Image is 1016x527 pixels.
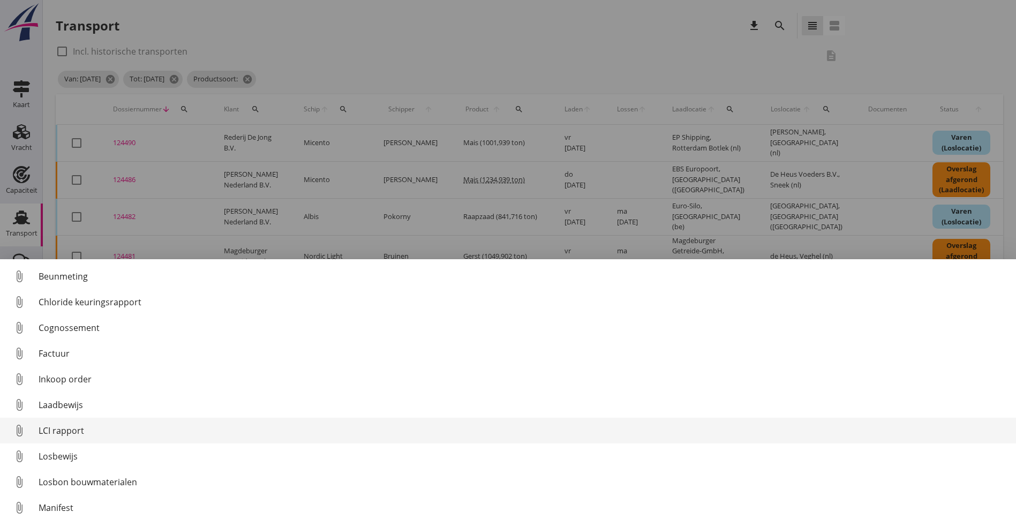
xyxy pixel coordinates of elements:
[11,473,28,491] i: attach_file
[39,321,1007,334] div: Cognossement
[39,347,1007,360] div: Factuur
[11,448,28,465] i: attach_file
[39,296,1007,308] div: Chloride keuringsrapport
[39,501,1007,514] div: Manifest
[11,268,28,285] i: attach_file
[39,270,1007,283] div: Beunmeting
[11,499,28,516] i: attach_file
[11,371,28,388] i: attach_file
[11,293,28,311] i: attach_file
[39,476,1007,488] div: Losbon bouwmaterialen
[39,450,1007,463] div: Losbewijs
[39,398,1007,411] div: Laadbewijs
[11,319,28,336] i: attach_file
[11,422,28,439] i: attach_file
[11,396,28,413] i: attach_file
[39,424,1007,437] div: LCI rapport
[11,345,28,362] i: attach_file
[39,373,1007,386] div: Inkoop order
